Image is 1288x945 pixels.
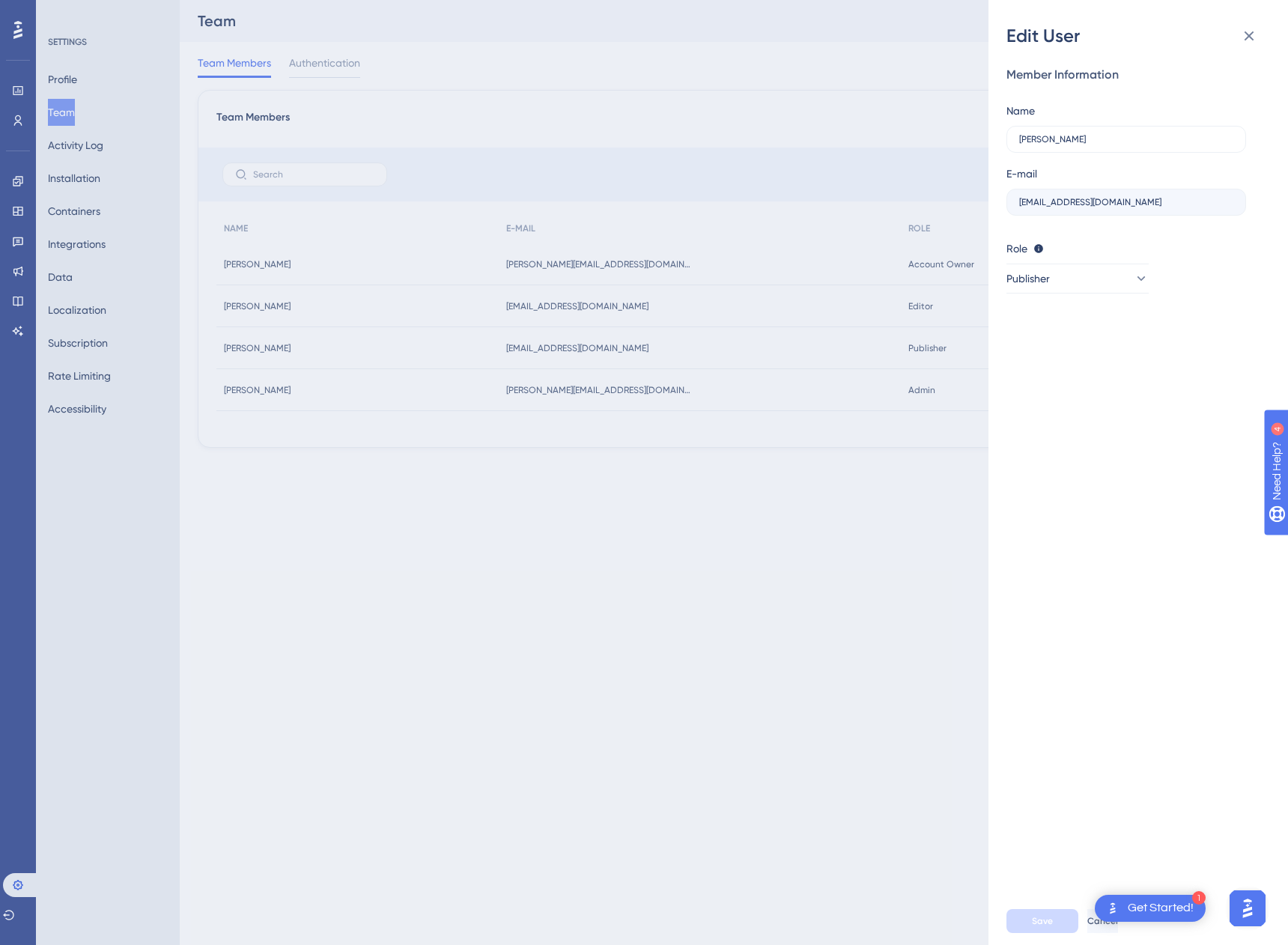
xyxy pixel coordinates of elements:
span: Publisher [1006,270,1050,288]
button: Cancel [1087,909,1118,933]
div: Open Get Started! checklist, remaining modules: 1 [1095,895,1206,922]
div: Get Started! [1128,900,1194,917]
div: 4 [104,7,109,19]
div: Member Information [1006,66,1258,84]
div: Name [1006,102,1035,120]
input: E-mail [1019,197,1233,207]
span: Need Help? [35,4,94,22]
input: Name [1019,134,1233,145]
span: Save [1032,915,1053,927]
div: E-mail [1006,165,1037,183]
iframe: UserGuiding AI Assistant Launcher [1225,886,1270,931]
img: launcher-image-alternative-text [1104,899,1122,917]
div: 1 [1192,891,1206,905]
span: Role [1006,240,1027,258]
button: Publisher [1006,264,1149,294]
div: Edit User [1006,24,1270,48]
button: Save [1006,909,1078,933]
span: Cancel [1087,915,1118,927]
